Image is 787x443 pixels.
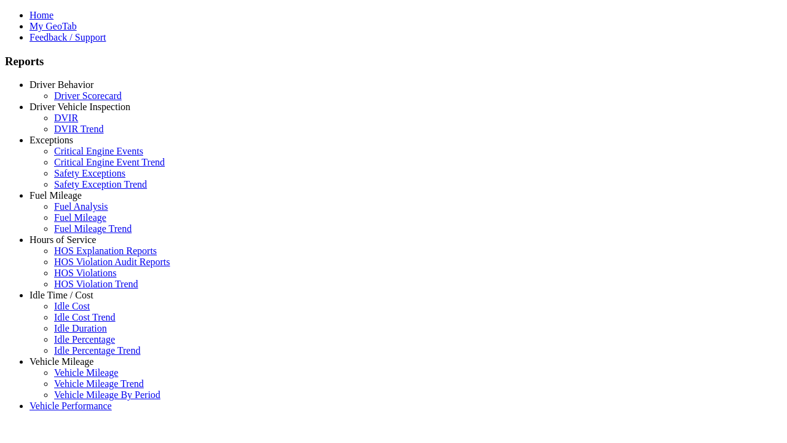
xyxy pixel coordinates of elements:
a: Idle Cost Trend [54,312,116,322]
a: Idle Duration [54,323,107,333]
a: DVIR [54,113,78,123]
a: Critical Engine Event Trend [54,157,165,167]
a: Home [30,10,53,20]
a: Driver Vehicle Inspection [30,102,130,112]
a: Fuel Mileage [54,212,106,223]
h3: Reports [5,55,782,68]
a: HOS Violation Trend [54,279,138,289]
a: Critical Engine Events [54,146,143,156]
a: DVIR Trend [54,124,103,134]
a: Idle Percentage [54,334,115,345]
a: Idle Cost [54,301,90,311]
a: HOS Violation Audit Reports [54,257,170,267]
a: Safety Exceptions [54,168,125,178]
a: Fuel Mileage [30,190,82,201]
a: Exceptions [30,135,73,145]
a: Driver Behavior [30,79,93,90]
a: Vehicle Performance [30,401,112,411]
a: Fuel Mileage Trend [54,223,132,234]
a: Hours of Service [30,234,96,245]
a: Fuel Analysis [54,201,108,212]
a: My GeoTab [30,21,77,31]
a: Idle Time / Cost [30,290,93,300]
a: Vehicle Mileage [30,356,93,367]
a: Driver Scorecard [54,90,122,101]
a: Vehicle Mileage Trend [54,378,144,389]
a: HOS Violations [54,268,116,278]
a: HOS Explanation Reports [54,245,157,256]
a: Safety Exception Trend [54,179,147,190]
a: Idle Percentage Trend [54,345,140,356]
a: Vehicle Mileage [54,367,118,378]
a: Feedback / Support [30,32,106,42]
a: Vehicle Mileage By Period [54,389,160,400]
